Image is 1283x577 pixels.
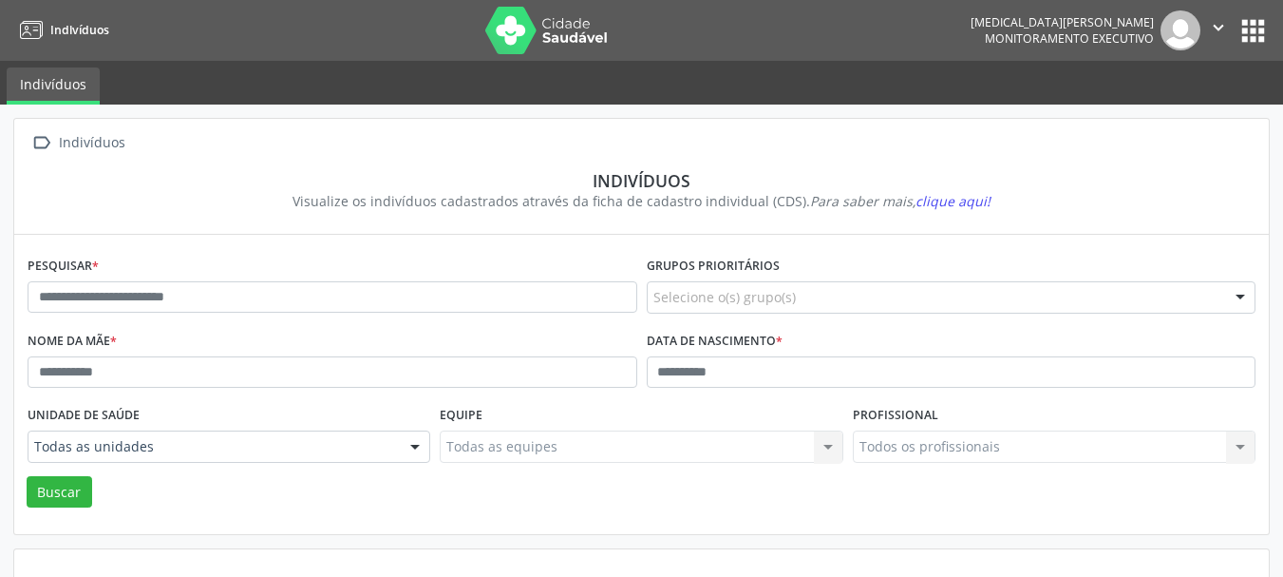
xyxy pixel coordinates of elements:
[440,401,482,431] label: Equipe
[13,14,109,46] a: Indivíduos
[55,129,128,157] div: Indivíduos
[1200,10,1236,50] button: 
[50,22,109,38] span: Indivíduos
[647,252,780,281] label: Grupos prioritários
[647,327,783,356] label: Data de nascimento
[28,327,117,356] label: Nome da mãe
[41,170,1242,191] div: Indivíduos
[915,192,991,210] span: clique aqui!
[7,67,100,105] a: Indivíduos
[1236,14,1270,48] button: apps
[27,476,92,509] button: Buscar
[853,401,938,431] label: Profissional
[28,401,140,431] label: Unidade de saúde
[985,30,1154,47] span: Monitoramento Executivo
[810,192,991,210] i: Para saber mais,
[28,129,55,157] i: 
[34,437,391,456] span: Todas as unidades
[41,191,1242,211] div: Visualize os indivíduos cadastrados através da ficha de cadastro individual (CDS).
[1208,17,1229,38] i: 
[28,129,128,157] a:  Indivíduos
[1160,10,1200,50] img: img
[971,14,1154,30] div: [MEDICAL_DATA][PERSON_NAME]
[28,252,99,281] label: Pesquisar
[653,287,796,307] span: Selecione o(s) grupo(s)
